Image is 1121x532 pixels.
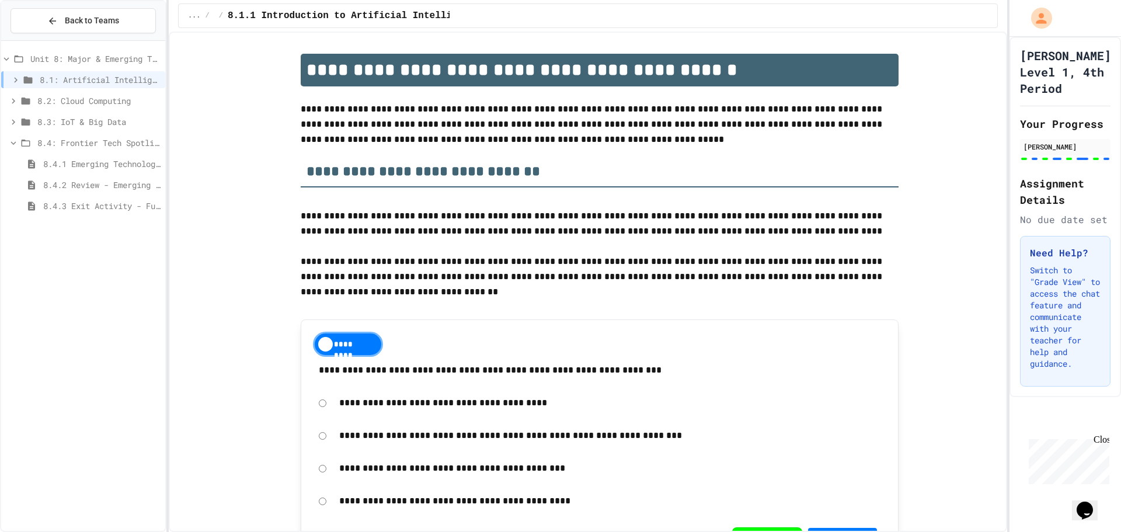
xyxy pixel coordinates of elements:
[188,11,201,20] span: ...
[1024,434,1109,484] iframe: chat widget
[43,158,161,170] span: 8.4.1 Emerging Technologies: Shaping Our Digital Future
[37,137,161,149] span: 8.4: Frontier Tech Spotlight
[37,116,161,128] span: 8.3: IoT & Big Data
[1030,246,1101,260] h3: Need Help?
[206,11,210,20] span: /
[65,15,119,27] span: Back to Teams
[5,5,81,74] div: Chat with us now!Close
[1030,265,1101,370] p: Switch to "Grade View" to access the chat feature and communicate with your teacher for help and ...
[37,95,161,107] span: 8.2: Cloud Computing
[1020,116,1110,132] h2: Your Progress
[219,11,223,20] span: /
[11,8,156,33] button: Back to Teams
[43,179,161,191] span: 8.4.2 Review - Emerging Technologies: Shaping Our Digital Future
[1020,213,1110,227] div: No due date set
[1019,5,1055,32] div: My Account
[1020,47,1111,96] h1: [PERSON_NAME] Level 1, 4th Period
[1023,141,1107,152] div: [PERSON_NAME]
[40,74,161,86] span: 8.1: Artificial Intelligence Basics
[43,200,161,212] span: 8.4.3 Exit Activity - Future Tech Challenge
[1072,485,1109,520] iframe: chat widget
[1020,175,1110,208] h2: Assignment Details
[30,53,161,65] span: Unit 8: Major & Emerging Technologies
[228,9,480,23] span: 8.1.1 Introduction to Artificial Intelligence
